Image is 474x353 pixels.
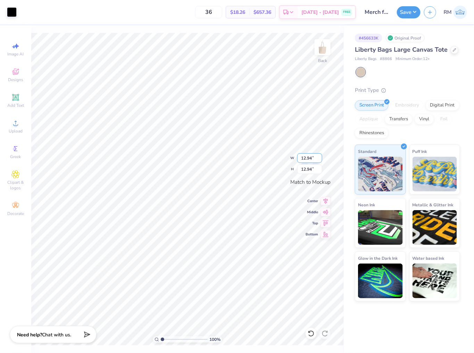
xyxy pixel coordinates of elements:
[358,210,403,245] img: Neon Ink
[380,56,392,62] span: # 8866
[42,332,71,338] span: Chat with us.
[358,201,375,208] span: Neon Ink
[413,255,444,262] span: Water based Ink
[413,264,457,298] img: Water based Ink
[355,128,389,138] div: Rhinestones
[355,100,389,111] div: Screen Print
[306,199,318,204] span: Center
[195,6,222,18] input: – –
[301,9,339,16] span: [DATE] - [DATE]
[230,9,245,16] span: $18.26
[358,148,376,155] span: Standard
[358,264,403,298] img: Glow in the Dark Ink
[355,114,383,124] div: Applique
[17,332,42,338] strong: Need help?
[306,232,318,237] span: Bottom
[318,58,327,64] div: Back
[413,201,454,208] span: Metallic & Glitter Ink
[359,5,393,19] input: Untitled Design
[10,154,21,160] span: Greek
[415,114,434,124] div: Vinyl
[358,255,398,262] span: Glow in the Dark Ink
[413,210,457,245] img: Metallic & Glitter Ink
[8,51,24,57] span: Image AI
[396,56,430,62] span: Minimum Order: 12 +
[413,148,427,155] span: Puff Ink
[391,100,424,111] div: Embroidery
[7,211,24,216] span: Decorate
[253,9,271,16] span: $657.36
[306,221,318,226] span: Top
[358,157,403,191] img: Standard
[413,157,457,191] img: Puff Ink
[209,336,221,343] span: 100 %
[3,180,28,191] span: Clipart & logos
[7,103,24,108] span: Add Text
[355,56,376,62] span: Liberty Bags
[385,114,413,124] div: Transfers
[426,100,459,111] div: Digital Print
[436,114,452,124] div: Foil
[306,210,318,215] span: Middle
[343,10,350,15] span: FREE
[9,128,23,134] span: Upload
[8,77,23,83] span: Designs
[355,86,460,94] div: Print Type
[316,40,330,54] img: Back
